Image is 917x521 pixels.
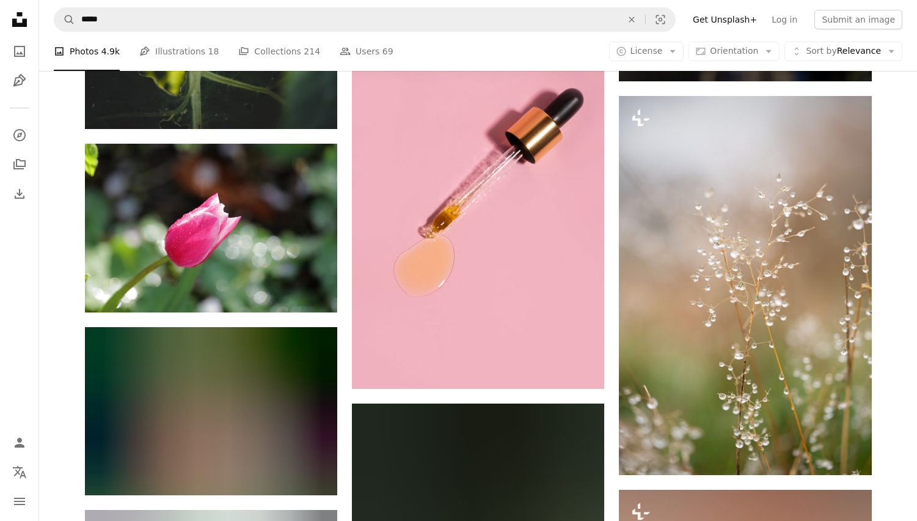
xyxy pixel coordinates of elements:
span: 69 [382,45,393,58]
a: a close-up of a syringe and a coin [352,193,604,204]
a: orange and green bird of paradise flower in bloom during daytime [85,405,337,416]
button: Search Unsplash [54,8,75,31]
a: Collections 214 [238,32,320,71]
button: License [609,42,684,61]
span: Relevance [806,45,881,57]
button: Clear [618,8,645,31]
a: Log in / Sign up [7,430,32,455]
img: a close up of a plant with drops of water on it [619,96,871,475]
img: a close-up of a syringe and a coin [352,9,604,389]
a: Explore [7,123,32,147]
a: Illustrations 18 [139,32,219,71]
button: Sort byRelevance [784,42,902,61]
span: Sort by [806,46,836,56]
span: Orientation [710,46,758,56]
img: pink flower in tilt shift lens [85,144,337,312]
a: Illustrations [7,68,32,93]
a: Log in [764,10,805,29]
button: Visual search [646,8,675,31]
span: 18 [208,45,219,58]
a: Users 69 [340,32,393,71]
a: pink flower in tilt shift lens [85,223,337,234]
a: Photos [7,39,32,64]
a: a close up of a plant with drops of water on it [619,279,871,290]
form: Find visuals sitewide [54,7,676,32]
img: orange and green bird of paradise flower in bloom during daytime [85,327,337,495]
a: Download History [7,182,32,206]
span: License [630,46,663,56]
span: 214 [304,45,320,58]
a: Get Unsplash+ [685,10,764,29]
a: Collections [7,152,32,177]
button: Submit an image [814,10,902,29]
button: Language [7,460,32,484]
button: Menu [7,489,32,514]
button: Orientation [689,42,780,61]
a: Home — Unsplash [7,7,32,34]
